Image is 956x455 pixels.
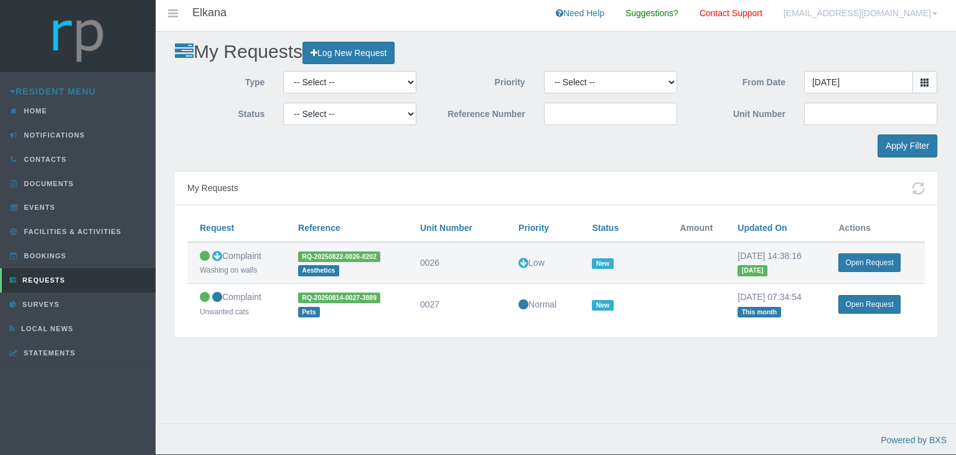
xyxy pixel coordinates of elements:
[420,223,472,233] a: Unit Number
[21,156,67,163] span: Contacts
[518,223,549,233] a: Priority
[21,228,121,235] span: Facilities & Activities
[302,42,395,65] a: Log New Request
[200,307,249,316] small: Unwanted cats
[426,103,534,121] label: Reference Number
[19,301,59,308] span: Surveys
[10,87,96,96] a: Resident Menu
[175,41,937,64] h2: My Requests
[21,204,55,211] span: Events
[21,252,67,260] span: Bookings
[680,223,713,233] span: Amount
[408,242,506,284] td: 0026
[298,307,320,317] span: Pets
[506,242,579,284] td: Low
[687,71,795,90] label: From Date
[298,223,340,233] a: Reference
[192,7,227,19] h4: Elkana
[592,300,613,311] span: New
[200,223,234,233] a: Request
[838,295,900,314] a: Open Request
[18,325,73,332] span: Local News
[166,103,274,121] label: Status
[298,293,380,303] span: RQ-20250814-0027-3889
[187,284,286,325] td: Complaint
[187,242,286,284] td: Complaint
[200,266,257,274] small: Washing on walls
[506,284,579,325] td: Normal
[298,265,339,276] span: Aesthetics
[166,71,274,90] label: Type
[298,251,380,262] span: RQ-20250822-0026-8202
[426,71,534,90] label: Priority
[838,223,870,233] span: Actions
[21,107,47,115] span: Home
[725,284,826,325] td: [DATE] 07:34:54
[738,265,767,276] span: [DATE]
[592,223,619,233] a: Status
[878,134,937,157] input: Apply Filter
[21,349,75,357] span: Statements
[725,242,826,284] td: [DATE] 14:38:16
[687,103,795,121] label: Unit Number
[21,180,74,187] span: Documents
[21,131,85,139] span: Notifications
[738,223,787,233] a: Updated On
[881,435,947,445] a: Powered by BXS
[19,276,65,284] span: Requests
[592,258,613,269] span: New
[738,307,780,317] span: This month
[175,172,937,205] div: My Requests
[838,253,900,272] a: Open Request
[408,284,506,325] td: 0027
